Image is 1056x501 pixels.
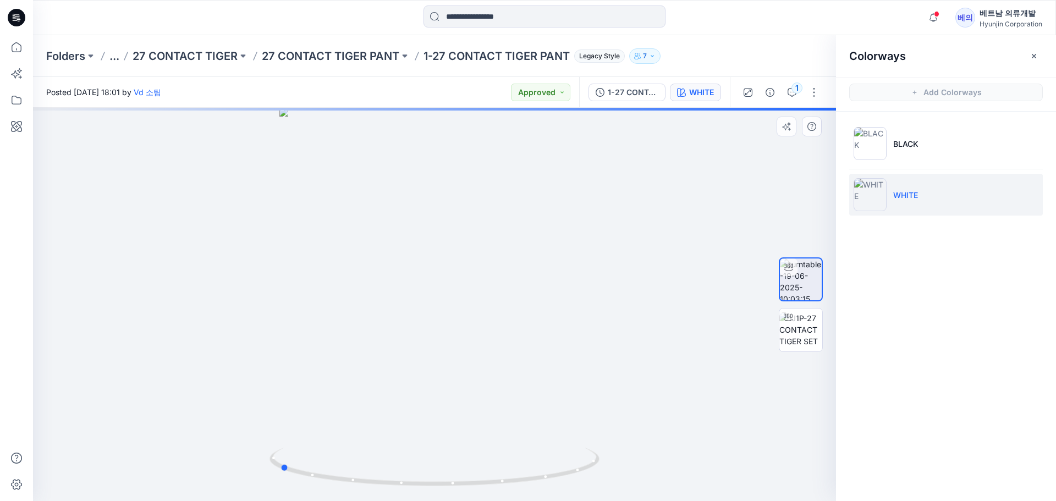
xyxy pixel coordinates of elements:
[689,86,714,98] div: WHITE
[761,84,779,101] button: Details
[643,50,647,62] p: 7
[980,20,1042,28] div: Hyunjin Corporation
[424,48,570,64] p: 1-27 CONTACT TIGER PANT
[854,178,887,211] img: WHITE
[955,8,975,27] div: 베의
[980,7,1042,20] div: 베트남 의류개발
[608,86,658,98] div: 1-27 CONTACT TIGER PANT
[574,49,625,63] span: Legacy Style
[570,48,625,64] button: Legacy Style
[854,127,887,160] img: BLACK
[783,84,801,101] button: 1
[588,84,665,101] button: 1-27 CONTACT TIGER PANT
[46,86,161,98] span: Posted [DATE] 18:01 by
[262,48,399,64] a: 27 CONTACT TIGER PANT
[109,48,119,64] button: ...
[134,87,161,97] a: Vd 소팀
[780,258,822,300] img: turntable-19-06-2025-10:03:15
[670,84,721,101] button: WHITE
[893,138,919,150] p: BLACK
[791,82,802,93] div: 1
[893,189,918,201] p: WHITE
[46,48,85,64] a: Folders
[629,48,661,64] button: 7
[849,49,906,63] h2: Colorways
[133,48,238,64] a: 27 CONTACT TIGER
[779,312,822,347] img: 1J1P-27 CONTACT TIGER SET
